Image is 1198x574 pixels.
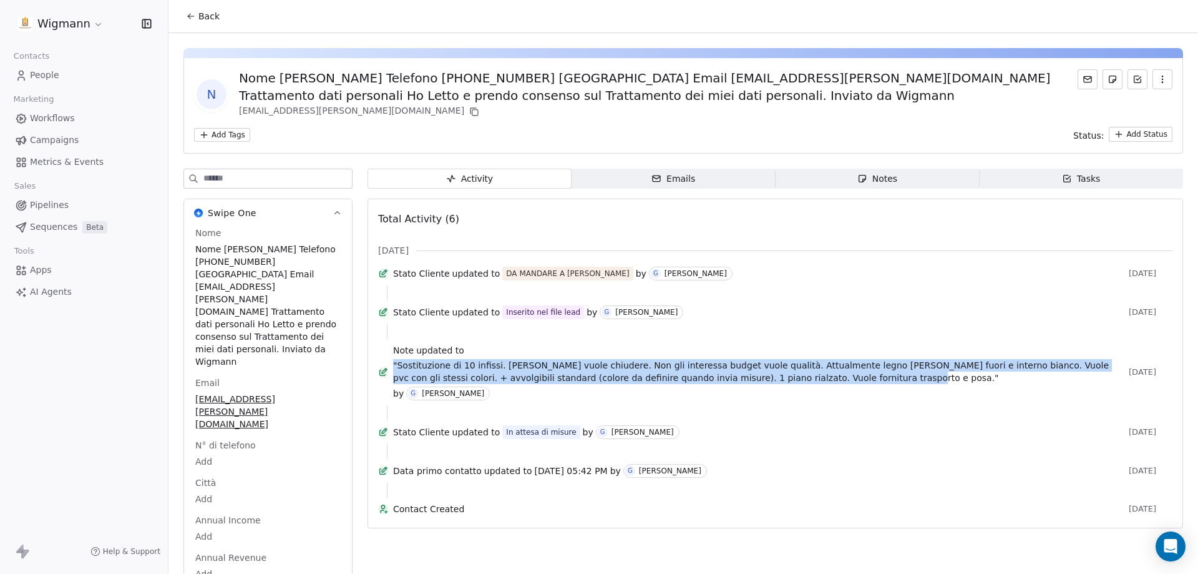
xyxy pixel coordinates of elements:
div: [PERSON_NAME] [665,269,727,278]
span: N [197,79,226,109]
span: Pipelines [30,199,69,212]
button: Back [178,5,227,27]
span: Sequences [30,220,77,234]
span: "Sostituzione di 10 infissi. [PERSON_NAME] vuole chiudere. Non gli interessa budget vuole qualità... [393,359,1124,384]
span: Sales [9,177,41,195]
span: by [393,387,404,400]
div: Emails [651,172,695,186]
a: Help & Support [90,547,160,557]
span: by [587,306,597,319]
span: Back [198,10,220,22]
span: Data primo contatto [393,465,482,477]
span: Add [195,493,341,505]
img: 1630668995401.jpeg [17,16,32,31]
span: Stato Cliente [393,306,450,319]
span: [DATE] [1129,466,1172,476]
span: updated to [452,426,500,438]
span: Swipe One [208,207,256,219]
button: Wigmann [15,13,106,34]
span: Total Activity (6) [378,213,459,225]
div: Nome [PERSON_NAME] Telefono [PHONE_NUMBER] [GEOGRAPHIC_DATA] Email [EMAIL_ADDRESS][PERSON_NAME][D... [239,69,1078,104]
img: Swipe One [194,209,203,217]
span: Nome [193,227,223,239]
span: by [636,267,646,280]
a: Apps [10,260,158,280]
span: updated to [484,465,532,477]
div: G [628,466,633,476]
button: Add Tags [194,128,250,142]
span: N° di telefono [193,439,258,452]
a: Workflows [10,108,158,129]
span: Status: [1073,129,1104,142]
span: Note [393,344,414,357]
div: In attesa di misure [506,426,576,438]
div: Inserito nel file lead [506,306,580,319]
div: [PERSON_NAME] [615,308,678,317]
a: AI Agents [10,282,158,302]
span: Stato Cliente [393,426,450,438]
a: SequencesBeta [10,217,158,237]
span: Annual Income [193,514,263,527]
div: [PERSON_NAME] [639,467,701,475]
a: Pipelines [10,195,158,215]
div: [PERSON_NAME] [611,428,674,437]
span: Città [193,477,218,489]
span: Metrics & Events [30,156,104,169]
button: Add Status [1109,127,1172,142]
div: Tasks [1062,172,1101,186]
span: [DATE] [1129,427,1172,437]
div: G [653,269,658,279]
span: Tools [9,242,39,260]
span: Campaigns [30,134,79,147]
button: Swipe OneSwipe One [184,199,352,227]
div: [EMAIL_ADDRESS][PERSON_NAME][DOMAIN_NAME] [239,104,1078,119]
div: G [600,427,605,437]
span: [DATE] 05:42 PM [535,465,608,477]
a: Metrics & Events [10,152,158,172]
span: Contact Created [393,503,1124,515]
span: updated to [452,306,500,319]
span: [DATE] [378,244,409,257]
div: DA MANDARE A [PERSON_NAME] [506,267,629,280]
span: Apps [30,264,52,277]
span: updated to [452,267,500,280]
span: Wigmann [37,16,90,32]
div: G [411,388,416,398]
span: Nome [PERSON_NAME] Telefono [PHONE_NUMBER] [GEOGRAPHIC_DATA] Email [EMAIL_ADDRESS][PERSON_NAME][D... [195,243,341,368]
span: Help & Support [103,547,160,557]
a: Campaigns [10,130,158,151]
span: Annual Revenue [193,552,269,564]
div: G [604,307,609,317]
span: AI Agents [30,285,72,299]
div: [PERSON_NAME] [422,389,484,398]
span: Add [195,530,341,543]
span: updated to [416,344,464,357]
span: [DATE] [1129,367,1172,377]
a: People [10,65,158,86]
span: [EMAIL_ADDRESS][PERSON_NAME][DOMAIN_NAME] [195,393,341,430]
span: People [30,69,59,82]
div: Open Intercom Messenger [1156,532,1186,562]
span: [DATE] [1129,307,1172,317]
span: Contacts [8,47,55,66]
span: Beta [82,221,107,234]
span: Workflows [30,112,75,125]
span: [DATE] [1129,504,1172,514]
span: Email [193,377,222,389]
span: Add [195,455,341,468]
span: [DATE] [1129,269,1172,279]
span: Marketing [8,90,59,109]
div: Notes [857,172,897,186]
span: by [583,426,593,438]
span: by [610,465,621,477]
span: Stato Cliente [393,267,450,280]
